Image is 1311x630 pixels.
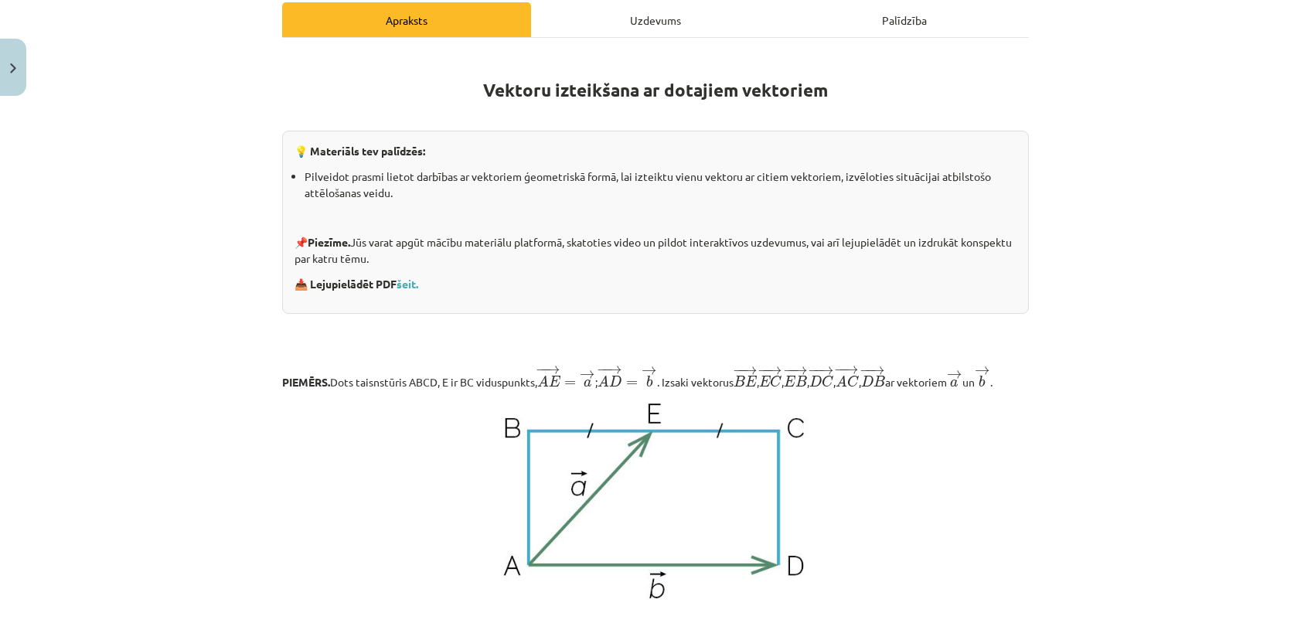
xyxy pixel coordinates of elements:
[549,376,560,387] span: E
[783,366,795,375] span: −
[870,366,885,375] span: →
[792,366,808,375] span: →
[836,375,847,387] span: A
[564,380,576,387] span: =
[305,169,1016,201] li: Pilveidot prasmi lietot darbības ar vektoriem ģeometriskā formā, lai izteiktu vienu vektoru ar ci...
[847,376,859,387] span: C
[770,376,781,387] span: C
[295,144,425,158] strong: 💡 Materiāls tev palīdzēs:
[861,376,873,387] span: D
[819,366,834,375] span: →
[734,376,745,387] span: B
[767,366,782,375] span: →
[947,370,962,379] span: →
[642,366,657,375] span: →
[784,376,795,387] span: E
[860,366,871,375] span: −
[598,375,609,387] span: A
[601,366,604,374] span: −
[808,366,819,375] span: −
[545,366,560,374] span: →
[979,376,985,387] span: b
[537,375,549,387] span: A
[10,63,16,73] img: icon-close-lesson-0947bae3869378f0d4975bcd49f059093ad1ed9edebbc8119c70593378902aed.svg
[759,376,771,387] span: E
[822,376,833,387] span: C
[975,366,990,375] span: →
[626,380,638,387] span: =
[483,79,828,101] strong: Vektoru izteikšana ar dotajiem vektoriem
[295,234,1016,267] p: 📌 Jūs varat apgūt mācību materiālu platformā, skatoties video un pildot interaktīvos uzdevumus, v...
[839,366,840,374] span: −
[540,366,542,374] span: −
[733,366,744,375] span: −
[531,2,780,37] div: Uzdevums
[584,380,591,387] span: a
[865,366,867,375] span: −
[742,366,758,375] span: →
[580,370,595,379] span: →
[282,375,330,389] b: PIEMĒRS.
[282,2,531,37] div: Apraksts
[813,366,816,375] span: −
[809,376,822,387] span: D
[795,376,807,387] span: B
[282,365,1029,391] p: Dots taisnstūris ABCD, E ir BC viduspunkts, ; . Izsaki vektorus , , , , , ar vektoriem un .
[788,366,789,375] span: −
[607,366,622,374] span: →
[597,366,608,374] span: −
[745,376,757,387] span: E
[758,366,769,375] span: −
[762,366,764,375] span: −
[295,277,421,291] strong: 📥 Lejupielādēt PDF
[609,376,621,387] span: D
[397,277,418,291] a: šeit.
[780,2,1029,37] div: Palīdzība
[536,366,547,374] span: −
[646,376,652,387] span: b
[834,366,846,374] span: −
[737,366,739,375] span: −
[950,380,958,387] span: a
[873,376,885,387] span: B
[843,366,859,374] span: →
[308,235,350,249] strong: Piezīme.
